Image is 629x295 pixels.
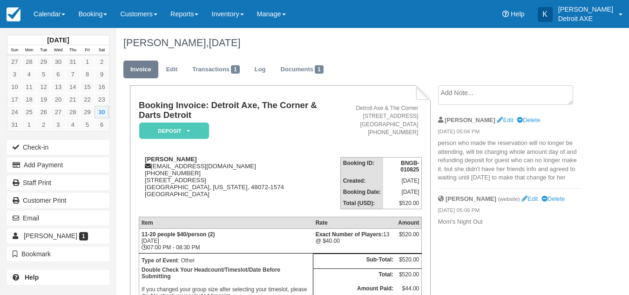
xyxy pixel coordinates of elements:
a: 24 [7,106,22,118]
a: 27 [51,106,65,118]
em: [DATE] 05:04 PM [438,128,582,138]
strong: [PERSON_NAME] [446,195,496,202]
a: 2 [95,55,109,68]
a: 15 [80,81,95,93]
td: 13 @ $40.00 [313,229,396,254]
a: 16 [95,81,109,93]
a: 17 [7,93,22,106]
em: Deposit [139,123,209,139]
strong: Type of Event [142,257,178,264]
th: Wed [51,45,65,55]
a: 1 [80,55,95,68]
a: 7 [66,68,80,81]
a: 23 [95,93,109,106]
th: Tue [36,45,51,55]
a: Delete [517,117,540,123]
th: Booking ID: [340,157,383,175]
a: Customer Print [7,193,109,208]
p: Mom's Night Out [438,218,582,226]
span: [PERSON_NAME] [24,232,77,240]
a: 29 [80,106,95,118]
th: Amount [396,217,422,229]
strong: 11-20 people $40/person (2) [142,231,215,238]
a: Edit [497,117,513,123]
a: 9 [95,68,109,81]
th: Sat [95,45,109,55]
a: 22 [80,93,95,106]
p: Detroit AXE [558,14,613,23]
b: Double Check Your Headcount/Timeslot/Date Before Submitting [142,267,280,280]
th: Item [139,217,313,229]
a: 30 [95,106,109,118]
span: Help [511,10,525,18]
a: 6 [95,118,109,131]
div: [EMAIL_ADDRESS][DOMAIN_NAME] [PHONE_NUMBER] [STREET_ADDRESS] [GEOGRAPHIC_DATA], [US_STATE], 48072... [139,156,340,209]
a: Documents1 [273,61,330,79]
div: K [538,7,553,22]
a: 25 [22,106,36,118]
a: 12 [36,81,51,93]
span: 1 [315,65,324,74]
a: 28 [22,55,36,68]
a: Invoice [123,61,158,79]
p: person who made the reservation will no longer be attending, will be charging whole amount day of... [438,139,582,182]
th: Total: [313,268,396,283]
strong: [PERSON_NAME] [145,156,197,163]
b: Help [25,274,39,281]
button: Check-in [7,140,109,155]
p: [PERSON_NAME] [558,5,613,14]
th: Sun [7,45,22,55]
a: Edit [521,195,538,202]
a: [PERSON_NAME] 1 [7,228,109,243]
a: 27 [7,55,22,68]
a: 8 [80,68,95,81]
em: [DATE] 05:06 PM [438,206,582,217]
a: 13 [51,81,65,93]
strong: [DATE] [47,36,69,44]
a: Staff Print [7,175,109,190]
a: 5 [36,68,51,81]
a: 2 [36,118,51,131]
td: [DATE] [383,186,422,198]
th: Booking Date: [340,186,383,198]
a: Deposit [139,122,206,139]
span: 1 [231,65,240,74]
a: 28 [66,106,80,118]
a: Edit [159,61,184,79]
a: 1 [22,118,36,131]
a: 3 [51,118,65,131]
a: Help [7,270,109,285]
strong: BNGB-010825 [400,160,419,173]
a: 19 [36,93,51,106]
td: $520.00 [396,268,422,283]
a: 4 [66,118,80,131]
a: 21 [66,93,80,106]
td: $520.00 [383,198,422,209]
td: [DATE] 07:00 PM - 08:30 PM [139,229,313,254]
th: Total (USD): [340,198,383,209]
th: Fri [80,45,95,55]
h1: [PERSON_NAME], [123,37,581,48]
a: 14 [66,81,80,93]
a: 30 [51,55,65,68]
button: Add Payment [7,158,109,172]
a: 6 [51,68,65,81]
div: $520.00 [398,231,419,245]
td: [DATE] [383,175,422,186]
h1: Booking Invoice: Detroit Axe, The Corner & Darts Detroit [139,101,340,120]
td: $520.00 [396,254,422,268]
a: 31 [66,55,80,68]
a: Log [248,61,273,79]
img: checkfront-main-nav-mini-logo.png [7,7,20,21]
p: : Other [142,256,311,265]
a: 5 [80,118,95,131]
small: (website) [498,196,520,202]
address: Detroit Axe & The Corner [STREET_ADDRESS] [GEOGRAPHIC_DATA] [PHONE_NUMBER] [344,104,419,137]
a: 4 [22,68,36,81]
th: Created: [340,175,383,186]
span: [DATE] [209,37,240,48]
a: 11 [22,81,36,93]
button: Email [7,211,109,226]
a: 3 [7,68,22,81]
a: 26 [36,106,51,118]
